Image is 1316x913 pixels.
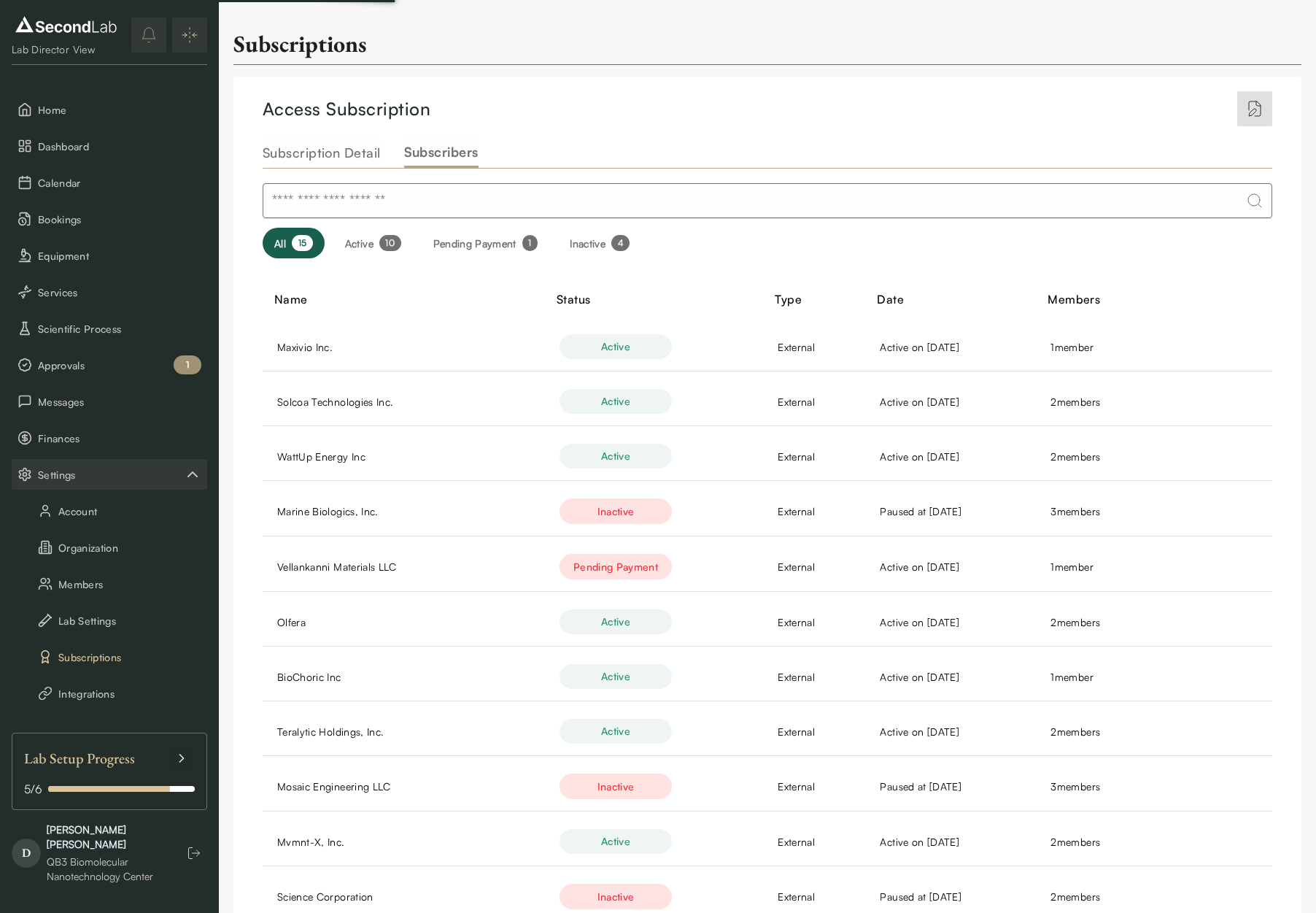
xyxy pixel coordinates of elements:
[277,339,460,355] div: Maxivio Inc.
[778,669,851,685] div: external
[12,277,207,307] button: Services
[560,829,672,854] div: active
[12,569,207,599] button: Members
[1213,889,1258,904] a: See More
[778,449,851,464] div: external
[12,131,207,161] button: Dashboard
[560,498,672,524] div: Inactive
[880,339,1021,355] div: Active on [DATE]
[277,615,460,630] div: Olfera
[1213,559,1258,574] a: See More
[1050,834,1144,850] div: 2 member s
[12,678,207,709] a: Integrations
[379,235,401,251] div: 10
[12,350,207,380] button: Approvals
[38,102,201,118] span: Home
[174,355,201,374] div: 1
[1213,615,1258,630] a: See More
[422,228,550,258] button: Filter Pending Payment subscribers
[12,167,207,198] button: Calendar
[292,235,313,251] div: 15
[880,724,1021,739] div: Active on [DATE]
[38,431,201,446] span: Finances
[277,889,460,904] div: Science Corporation
[1050,889,1144,904] div: 2 member s
[38,358,201,373] span: Approvals
[1050,339,1144,355] div: 1 member
[263,138,381,168] button: Subscription Detail
[1213,449,1258,464] a: See More
[12,839,41,868] span: D
[880,449,1021,464] div: Active on [DATE]
[1213,504,1258,519] a: See More
[12,423,207,453] a: Finances
[880,504,1021,519] div: Paused at [DATE]
[778,889,851,904] div: external
[38,212,201,227] span: Bookings
[12,605,207,636] button: Lab Settings
[24,780,42,798] span: 5 / 6
[277,724,460,739] div: Teralytic Holdings, Inc.
[38,394,201,409] span: Messages
[1213,339,1258,355] a: See More
[880,559,1021,574] div: Active on [DATE]
[560,774,672,799] div: Inactive
[560,884,672,909] div: Inactive
[763,282,865,317] th: Type
[277,449,460,464] div: WattUp Energy Inc
[277,779,460,794] div: Mosaic Engineering LLC
[12,532,207,563] a: Organization
[1213,724,1258,739] a: See More
[277,834,460,850] div: Mvmnt-X, Inc.
[12,13,120,36] img: logo
[778,394,851,409] div: external
[560,609,672,634] div: active
[560,664,672,689] div: active
[560,719,672,744] div: active
[880,834,1021,850] div: Active on [DATE]
[12,204,207,234] button: Bookings
[12,496,207,526] button: Account
[38,139,201,154] span: Dashboard
[545,282,763,317] th: Status
[24,745,135,771] span: Lab Setup Progress
[1050,779,1144,794] div: 3 member s
[778,339,851,355] div: external
[38,248,201,263] span: Equipment
[404,138,479,168] button: Subscribers
[38,285,201,300] span: Services
[12,240,207,271] button: Equipment
[12,386,207,417] li: Messages
[12,94,207,125] button: Home
[131,18,166,53] button: notifications
[611,235,630,251] div: 4
[47,823,166,852] div: [PERSON_NAME] [PERSON_NAME]
[1050,724,1144,739] div: 2 member s
[880,669,1021,685] div: Active on [DATE]
[38,175,201,190] span: Calendar
[233,29,1301,58] h2: Subscriptions
[263,145,381,161] label: Subscription Detail
[1050,615,1144,630] div: 2 member s
[12,459,207,490] div: Settings sub items
[12,313,207,344] button: Scientific Process
[12,459,207,490] li: Settings
[12,642,207,672] a: Subscriptions
[880,779,1021,794] div: Paused at [DATE]
[1213,394,1258,409] a: See More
